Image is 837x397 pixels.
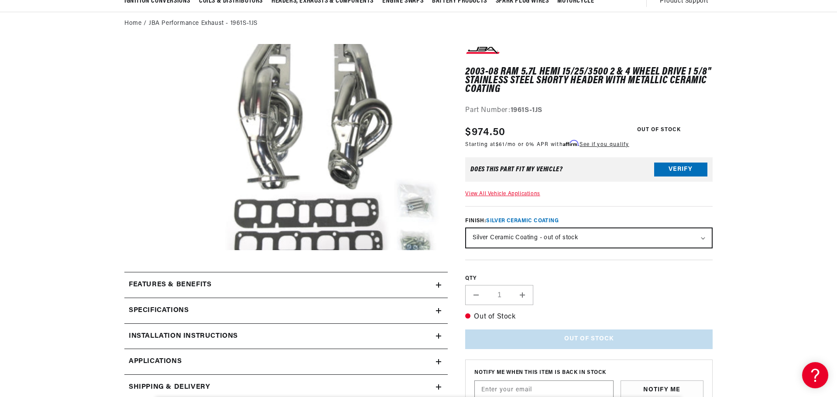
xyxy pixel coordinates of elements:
summary: Features & Benefits [124,272,448,298]
label: QTY [465,275,713,282]
summary: Installation instructions [124,324,448,349]
a: View All Vehicle Applications [465,191,540,197]
h2: Shipping & Delivery [129,382,210,393]
media-gallery: Gallery Viewer [124,44,448,255]
nav: breadcrumbs [124,19,713,28]
span: Out of Stock [632,125,686,136]
div: Does This part fit My vehicle? [470,166,563,173]
p: Starting at /mo or 0% APR with . [465,140,629,149]
a: See if you qualify - Learn more about Affirm Financing (opens in modal) [580,142,629,147]
span: Notify me when this item is back in stock [474,369,703,377]
span: Silver Ceramic Coating [486,218,559,224]
summary: Specifications [124,298,448,323]
span: $61 [496,142,505,147]
div: Part Number: [465,105,713,116]
h2: Features & Benefits [129,279,211,291]
span: $974.50 [465,125,505,140]
strong: 1961S-1JS [511,107,542,114]
a: Applications [124,349,448,375]
h1: 2003-08 Ram 5.7L Hemi 15/25/3500 2 & 4 Wheel Drive 1 5/8" Stainless Steel Shorty Header with Meta... [465,68,713,94]
label: Finish: [465,217,713,225]
span: Applications [129,356,182,367]
button: Verify [654,163,707,176]
h2: Specifications [129,305,189,316]
h2: Installation instructions [129,331,238,342]
a: JBA Performance Exhaust - 1961S-1JS [149,19,257,28]
span: Affirm [563,140,578,146]
a: Home [124,19,141,28]
p: Out of Stock [465,312,713,323]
